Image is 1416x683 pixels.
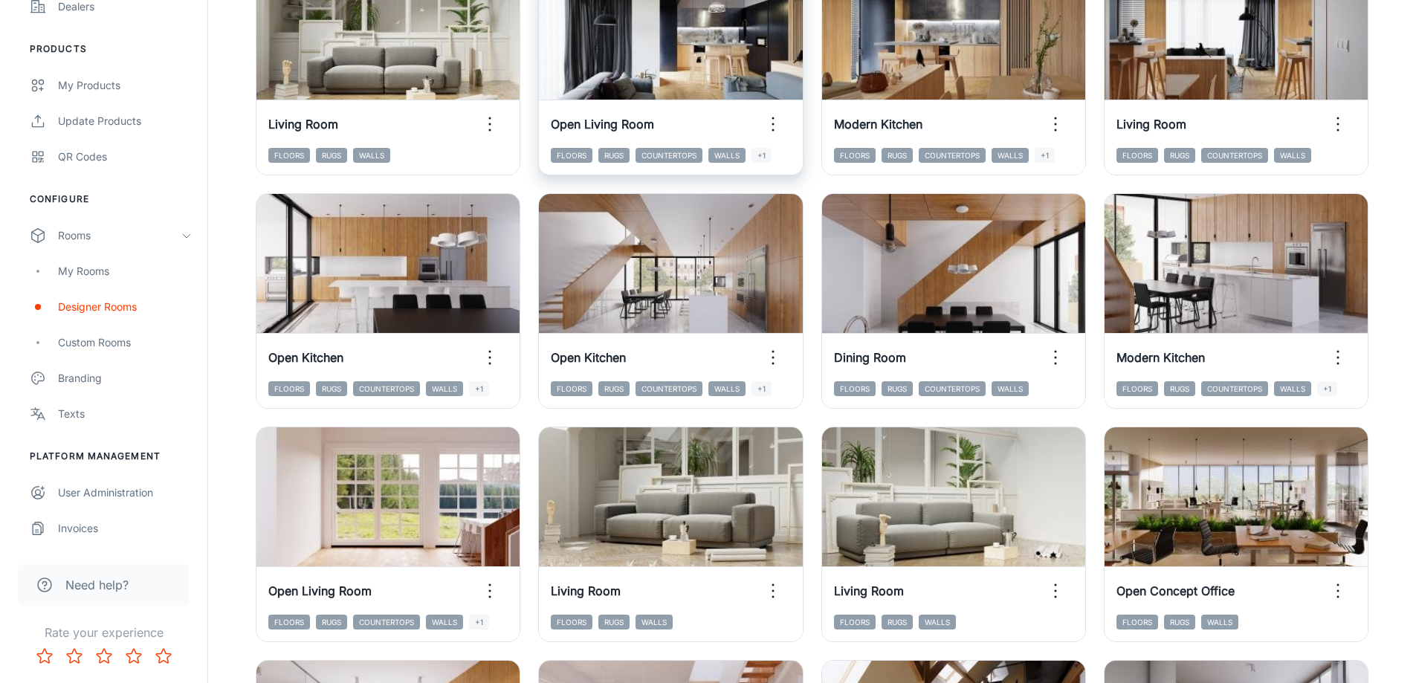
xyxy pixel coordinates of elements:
[919,615,956,629] span: Walls
[708,381,746,396] span: Walls
[551,582,621,600] h6: Living Room
[551,115,654,133] h6: Open Living Room
[58,485,193,501] div: User Administration
[834,349,906,366] h6: Dining Room
[353,148,390,163] span: Walls
[316,615,347,629] span: Rugs
[59,641,89,671] button: Rate 2 star
[598,148,630,163] span: Rugs
[1274,148,1311,163] span: Walls
[58,149,193,165] div: QR Codes
[598,615,630,629] span: Rugs
[426,615,463,629] span: Walls
[834,582,904,600] h6: Living Room
[30,641,59,671] button: Rate 1 star
[58,370,193,386] div: Branding
[1116,615,1158,629] span: Floors
[834,148,876,163] span: Floors
[426,381,463,396] span: Walls
[834,615,876,629] span: Floors
[919,381,986,396] span: Countertops
[1201,381,1268,396] span: Countertops
[1116,381,1158,396] span: Floors
[268,148,310,163] span: Floors
[149,641,178,671] button: Rate 5 star
[1116,582,1235,600] h6: Open Concept Office
[551,148,592,163] span: Floors
[1164,615,1195,629] span: Rugs
[268,115,338,133] h6: Living Room
[882,381,913,396] span: Rugs
[58,334,193,351] div: Custom Rooms
[58,77,193,94] div: My Products
[636,615,673,629] span: Walls
[551,381,592,396] span: Floors
[89,641,119,671] button: Rate 3 star
[58,520,193,537] div: Invoices
[119,641,149,671] button: Rate 4 star
[353,615,420,629] span: Countertops
[992,381,1029,396] span: Walls
[58,406,193,422] div: Texts
[992,148,1029,163] span: Walls
[1116,115,1186,133] h6: Living Room
[268,582,372,600] h6: Open Living Room
[316,148,347,163] span: Rugs
[636,381,702,396] span: Countertops
[882,615,913,629] span: Rugs
[636,148,702,163] span: Countertops
[598,381,630,396] span: Rugs
[834,115,922,133] h6: Modern Kitchen
[1274,381,1311,396] span: Walls
[751,148,772,163] span: +1
[58,113,193,129] div: Update Products
[1116,148,1158,163] span: Floors
[268,615,310,629] span: Floors
[1164,381,1195,396] span: Rugs
[58,227,181,244] div: Rooms
[882,148,913,163] span: Rugs
[1035,148,1055,163] span: +1
[1116,349,1205,366] h6: Modern Kitchen
[1317,381,1337,396] span: +1
[268,381,310,396] span: Floors
[469,381,489,396] span: +1
[1201,148,1268,163] span: Countertops
[1201,615,1238,629] span: Walls
[834,381,876,396] span: Floors
[12,624,195,641] p: Rate your experience
[551,349,626,366] h6: Open Kitchen
[353,381,420,396] span: Countertops
[469,615,489,629] span: +1
[751,381,772,396] span: +1
[65,576,129,594] span: Need help?
[316,381,347,396] span: Rugs
[708,148,746,163] span: Walls
[58,263,193,279] div: My Rooms
[919,148,986,163] span: Countertops
[1164,148,1195,163] span: Rugs
[268,349,343,366] h6: Open Kitchen
[58,299,193,315] div: Designer Rooms
[551,615,592,629] span: Floors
